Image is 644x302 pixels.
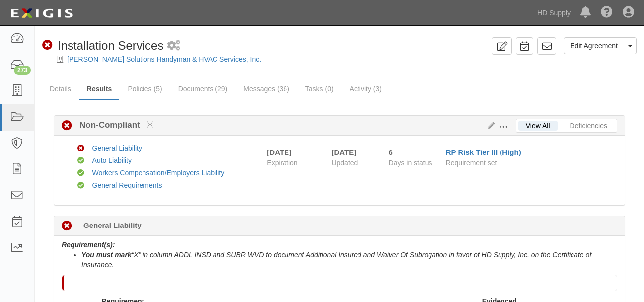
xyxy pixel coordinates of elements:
[92,169,225,177] a: Workers Compensation/Employers Liability
[14,66,31,75] div: 273
[83,220,142,230] b: General Liability
[342,79,389,99] a: Activity (3)
[601,7,613,19] i: Help Center - Complianz
[77,182,84,189] i: Compliant
[446,159,497,167] span: Requirement set
[120,79,169,99] a: Policies (5)
[77,157,84,164] i: Compliant
[62,121,72,131] i: Non-Compliant
[147,121,153,129] small: Pending Review
[77,170,84,177] i: Compliant
[484,122,495,130] a: Edit Results
[79,79,120,100] a: Results
[532,3,575,23] a: HD Supply
[267,147,291,157] div: [DATE]
[92,181,162,189] a: General Requirements
[563,121,615,131] a: Deficiencies
[81,251,132,259] u: You must mark
[92,144,142,152] a: General Liability
[389,159,432,167] span: Days in status
[62,221,72,231] i: Non-Compliant 1 day (since 09/15/2025)
[518,121,558,131] a: View All
[167,41,180,51] i: 2 scheduled workflows
[62,241,115,249] b: Requirement(s):
[171,79,235,99] a: Documents (29)
[42,79,78,99] a: Details
[331,147,373,157] div: [DATE]
[77,145,84,152] i: Non-Compliant
[42,40,53,51] i: Non-Compliant
[446,148,521,156] a: RP Risk Tier III (High)
[298,79,341,99] a: Tasks (0)
[564,37,624,54] a: Edit Agreement
[7,4,76,22] img: logo-5460c22ac91f19d4615b14bd174203de0afe785f0fc80cf4dbbc73dc1793850b.png
[67,55,261,63] a: [PERSON_NAME] Solutions Handyman & HVAC Services, Inc.
[331,159,358,167] span: Updated
[42,37,163,54] div: Installation Services
[267,158,324,168] span: Expiration
[92,156,132,164] a: Auto Liability
[236,79,297,99] a: Messages (36)
[58,39,163,52] span: Installation Services
[72,119,153,131] b: Non-Compliant
[389,147,438,157] div: Since 09/10/2025
[81,251,591,269] i: “X” in column ADDL INSD and SUBR WVD to document Additional Insured and Waiver Of Subrogation in ...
